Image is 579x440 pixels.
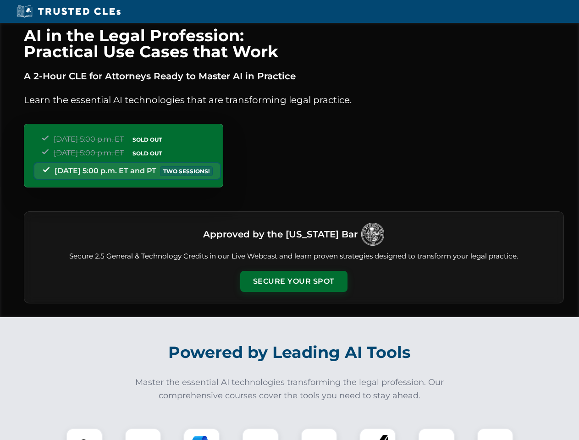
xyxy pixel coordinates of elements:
h1: AI in the Legal Profession: Practical Use Cases that Work [24,27,564,60]
span: SOLD OUT [129,148,165,158]
img: Logo [361,223,384,246]
h3: Approved by the [US_STATE] Bar [203,226,358,242]
img: Trusted CLEs [14,5,123,18]
button: Secure Your Spot [240,271,347,292]
span: [DATE] 5:00 p.m. ET [54,148,124,157]
p: Secure 2.5 General & Technology Credits in our Live Webcast and learn proven strategies designed ... [35,251,552,262]
span: SOLD OUT [129,135,165,144]
p: Learn the essential AI technologies that are transforming legal practice. [24,93,564,107]
p: Master the essential AI technologies transforming the legal profession. Our comprehensive courses... [129,376,450,402]
p: A 2-Hour CLE for Attorneys Ready to Master AI in Practice [24,69,564,83]
span: [DATE] 5:00 p.m. ET [54,135,124,143]
h2: Powered by Leading AI Tools [36,336,544,368]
